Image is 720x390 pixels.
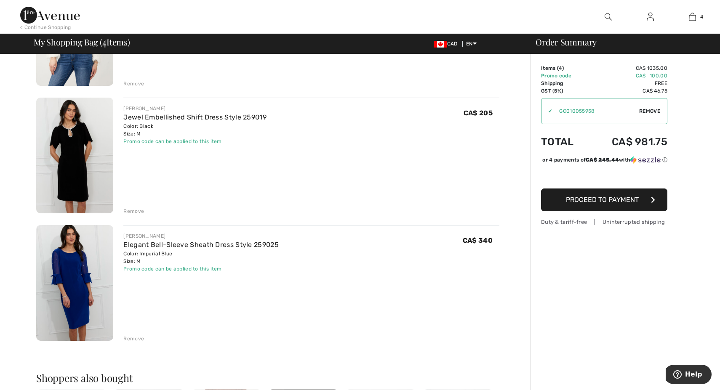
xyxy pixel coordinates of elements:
div: ✔ [541,107,552,115]
span: 4 [700,13,703,21]
span: EN [466,41,477,47]
div: Remove [123,207,144,215]
img: search the website [605,12,612,22]
td: Free [588,80,667,87]
span: CAD [434,41,461,47]
div: [PERSON_NAME] [123,105,267,112]
a: Jewel Embellished Shift Dress Style 259019 [123,113,267,121]
div: [PERSON_NAME] [123,232,279,240]
td: CA$ -100.00 [588,72,667,80]
td: CA$ 981.75 [588,127,667,156]
span: CA$ 245.44 [586,157,619,163]
input: Promo code [552,98,639,124]
td: Items ( ) [541,64,588,72]
div: Remove [123,80,144,88]
div: Duty & tariff-free | Uninterrupted shipping [541,218,667,226]
img: My Info [647,12,654,22]
td: CA$ 1035.00 [588,64,667,72]
div: Promo code can be applied to this item [123,138,267,145]
button: Proceed to Payment [541,188,667,211]
div: Remove [123,335,144,342]
td: Shipping [541,80,588,87]
img: My Bag [689,12,696,22]
span: My Shopping Bag ( Items) [34,38,130,46]
div: Color: Black Size: M [123,122,267,138]
td: CA$ 46.75 [588,87,667,95]
img: 1ère Avenue [20,7,80,24]
iframe: Opens a widget where you can find more information [666,365,712,386]
td: Promo code [541,72,588,80]
a: Elegant Bell-Sleeve Sheath Dress Style 259025 [123,241,279,249]
div: or 4 payments ofCA$ 245.44withSezzle Click to learn more about Sezzle [541,156,667,167]
span: CA$ 340 [463,236,493,244]
h2: Shoppers also bought [36,373,499,383]
span: CA$ 205 [464,109,493,117]
a: 4 [672,12,713,22]
a: Sign In [640,12,661,22]
div: Promo code can be applied to this item [123,265,279,273]
span: Remove [639,107,660,115]
img: Elegant Bell-Sleeve Sheath Dress Style 259025 [36,225,113,341]
span: 4 [559,65,562,71]
iframe: PayPal-paypal [541,167,667,186]
div: < Continue Shopping [20,24,71,31]
img: Jewel Embellished Shift Dress Style 259019 [36,98,113,213]
td: GST (5%) [541,87,588,95]
div: Color: Imperial Blue Size: M [123,250,279,265]
div: or 4 payments of with [542,156,667,164]
span: 4 [102,36,107,47]
img: Canadian Dollar [434,41,447,48]
div: Order Summary [525,38,715,46]
span: Proceed to Payment [566,196,639,204]
td: Total [541,127,588,156]
img: Sezzle [630,156,661,164]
